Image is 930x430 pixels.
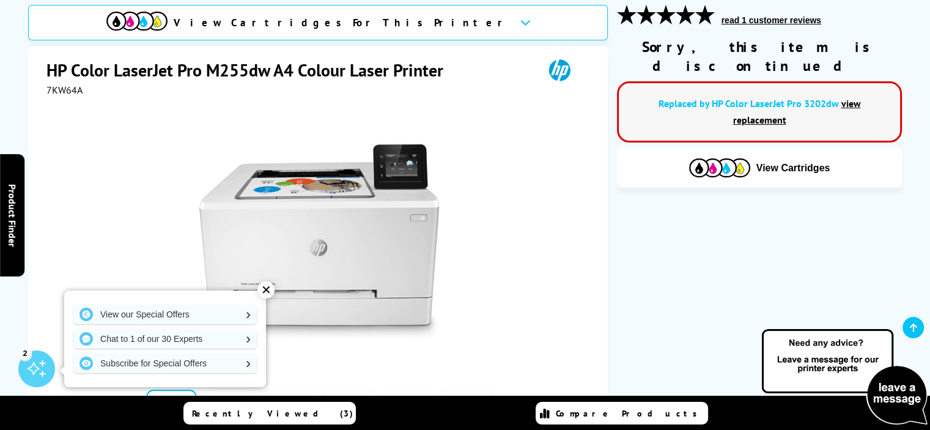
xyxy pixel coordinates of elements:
span: Compare Products [556,408,704,419]
img: Open Live Chat window [759,327,930,428]
span: Product Finder [6,183,18,247]
div: 2 [18,346,32,360]
button: View Cartridges [626,158,893,178]
span: Recently Viewed (3) [192,408,353,419]
span: View Cartridges For This Printer [174,16,510,29]
a: Replaced by HP Color LaserJet Pro 3202dw [658,97,838,109]
span: 7KW64A [46,84,83,96]
img: HP [531,59,588,81]
a: View our Special Offers [73,305,257,324]
span: View Cartridges [756,163,830,174]
div: ✕ [257,281,275,298]
div: Sorry, this item is discontinued [617,37,902,75]
a: Subscribe for Special Offers [73,354,257,373]
a: Chat to 1 of our 30 Experts [73,329,257,349]
a: Recently Viewed (3) [183,402,356,424]
a: view replacement [733,97,860,126]
button: read 1 customer reviews [718,15,825,26]
h1: HP Color LaserJet Pro M255dw A4 Colour Laser Printer [46,59,456,81]
a: Compare Products [536,402,708,424]
img: HP Color LaserJet Pro M255dw [199,120,439,360]
img: cmyk-icon.svg [106,12,168,31]
img: Cartridges [689,158,750,177]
